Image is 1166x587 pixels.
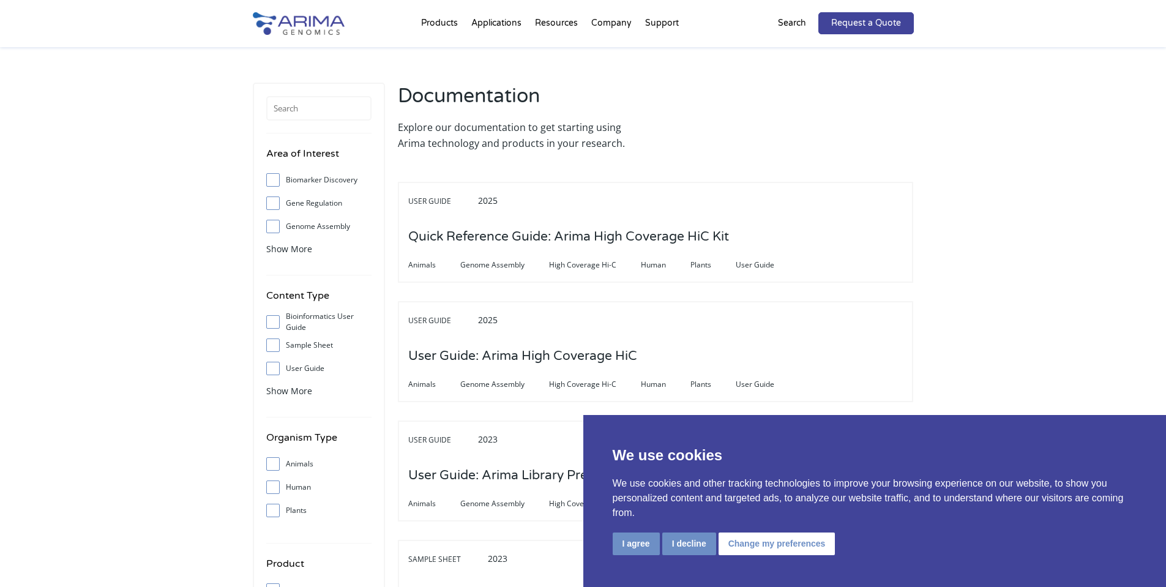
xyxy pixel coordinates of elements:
input: Search [266,96,372,121]
label: Animals [266,455,372,473]
h4: Organism Type [266,430,372,455]
h3: Quick Reference Guide: Arima High Coverage HiC Kit [408,218,729,256]
span: User Guide [408,313,476,328]
h4: Content Type [266,288,372,313]
span: 2025 [478,314,498,326]
button: I decline [662,533,716,555]
a: Quick Reference Guide: Arima High Coverage HiC Kit [408,230,729,244]
span: Animals [408,377,460,392]
span: User Guide [736,377,799,392]
span: Genome Assembly [460,496,549,511]
p: We use cookies and other tracking technologies to improve your browsing experience on our website... [613,476,1137,520]
label: Gene Regulation [266,194,372,212]
p: Search [778,15,806,31]
a: User Guide: Arima Library Prep for Arima High Coverage HiC Kit [408,469,794,482]
span: User Guide [408,194,476,209]
span: Human [641,377,690,392]
button: I agree [613,533,660,555]
span: User Guide [408,433,476,447]
label: Plants [266,501,372,520]
a: Request a Quote [818,12,914,34]
h4: Area of Interest [266,146,372,171]
span: Animals [408,258,460,272]
img: Arima-Genomics-logo [253,12,345,35]
span: User Guide [736,258,799,272]
label: Sample Sheet [266,336,372,354]
p: Explore our documentation to get starting using Arima technology and products in your research. [398,119,649,151]
span: Genome Assembly [460,258,549,272]
label: Human [266,478,372,496]
label: Bioinformatics User Guide [266,313,372,331]
label: Genome Assembly [266,217,372,236]
span: Plants [690,258,736,272]
span: High Coverage Hi-C [549,496,641,511]
h3: User Guide: Arima High Coverage HiC [408,337,637,375]
label: User Guide [266,359,372,378]
h2: Documentation [398,83,649,119]
p: We use cookies [613,444,1137,466]
span: 2023 [488,553,507,564]
span: Show More [266,385,312,397]
span: Animals [408,496,460,511]
button: Change my preferences [719,533,835,555]
h3: User Guide: Arima Library Prep for Arima High Coverage HiC Kit [408,457,794,495]
span: 2025 [478,195,498,206]
span: Show More [266,243,312,255]
span: Human [641,258,690,272]
span: High Coverage Hi-C [549,258,641,272]
span: Plants [690,377,736,392]
span: Sample Sheet [408,552,485,567]
span: Genome Assembly [460,377,549,392]
label: Biomarker Discovery [266,171,372,189]
a: User Guide: Arima High Coverage HiC [408,350,637,363]
span: High Coverage Hi-C [549,377,641,392]
h4: Product [266,556,372,581]
span: 2023 [478,433,498,445]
